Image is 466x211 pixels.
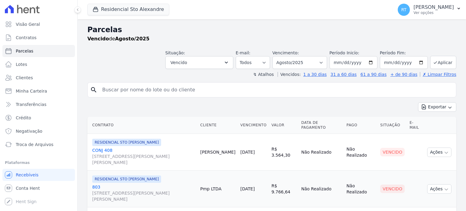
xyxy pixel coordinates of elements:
th: E-mail [407,117,425,134]
span: Vencido [171,59,187,66]
div: Vencido [380,185,405,193]
span: [STREET_ADDRESS][PERSON_NAME][PERSON_NAME] [92,153,195,165]
span: Troca de Arquivos [16,141,53,148]
h2: Parcelas [87,24,456,35]
td: Não Realizado [299,171,344,207]
a: Visão Geral [2,18,75,30]
a: Contratos [2,32,75,44]
strong: Vencido [87,36,109,42]
strong: Agosto/2025 [115,36,149,42]
button: RT [PERSON_NAME] Ver opções [393,1,466,18]
span: Lotes [16,61,27,67]
span: Recebíveis [16,172,39,178]
label: Vencimento: [272,50,299,55]
a: Parcelas [2,45,75,57]
label: Período Fim: [380,50,428,56]
a: 61 a 90 dias [360,72,387,77]
a: ✗ Limpar Filtros [420,72,456,77]
p: de [87,35,150,43]
a: 1 a 30 dias [303,72,327,77]
span: Negativação [16,128,42,134]
a: Transferências [2,98,75,111]
p: [PERSON_NAME] [414,4,454,10]
a: [DATE] [240,186,255,191]
span: Contratos [16,35,36,41]
span: Crédito [16,115,31,121]
a: 803[STREET_ADDRESS][PERSON_NAME][PERSON_NAME] [92,184,195,202]
th: Vencimento [238,117,269,134]
label: E-mail: [236,50,251,55]
td: R$ 3.564,30 [269,134,299,171]
a: + de 90 dias [390,72,417,77]
td: [PERSON_NAME] [198,134,238,171]
span: RT [401,8,406,12]
th: Data de Pagamento [299,117,344,134]
th: Valor [269,117,299,134]
span: Parcelas [16,48,33,54]
a: Crédito [2,112,75,124]
button: Ações [427,184,451,194]
td: Não Realizado [299,134,344,171]
label: ↯ Atalhos [253,72,274,77]
a: CONJ 408[STREET_ADDRESS][PERSON_NAME][PERSON_NAME] [92,147,195,165]
span: Visão Geral [16,21,40,27]
td: R$ 9.766,64 [269,171,299,207]
th: Cliente [198,117,238,134]
i: search [90,86,97,94]
a: Minha Carteira [2,85,75,97]
th: Pago [344,117,378,134]
a: 31 a 60 dias [330,72,356,77]
th: Contrato [87,117,198,134]
span: Conta Hent [16,185,40,191]
label: Situação: [165,50,185,55]
span: Minha Carteira [16,88,47,94]
a: Clientes [2,72,75,84]
a: Negativação [2,125,75,137]
a: Recebíveis [2,169,75,181]
button: Aplicar [430,56,456,69]
span: Clientes [16,75,33,81]
div: Plataformas [5,159,73,166]
label: Vencidos: [278,72,301,77]
a: [DATE] [240,150,255,155]
p: Ver opções [414,10,454,15]
th: Situação [378,117,407,134]
button: Ações [427,148,451,157]
button: Vencido [165,56,233,69]
button: Exportar [418,102,456,112]
a: Troca de Arquivos [2,138,75,151]
input: Buscar por nome do lote ou do cliente [99,84,454,96]
span: [STREET_ADDRESS][PERSON_NAME][PERSON_NAME] [92,190,195,202]
span: RESIDENCIAL STO [PERSON_NAME] [92,175,161,183]
td: Não Realizado [344,134,378,171]
a: Conta Hent [2,182,75,194]
a: Lotes [2,58,75,70]
button: Residencial Sto Alexandre [87,4,169,15]
span: RESIDENCIAL STO [PERSON_NAME] [92,139,161,146]
td: Pmp LTDA [198,171,238,207]
span: Transferências [16,101,46,107]
div: Vencido [380,148,405,156]
label: Período Inicío: [329,50,359,55]
td: Não Realizado [344,171,378,207]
